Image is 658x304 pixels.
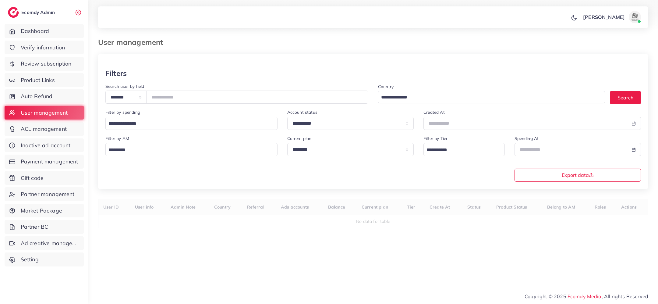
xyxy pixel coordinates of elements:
[5,89,84,103] a: Auto Refund
[580,11,643,23] a: [PERSON_NAME]avatar
[378,84,394,90] label: Country
[105,83,144,89] label: Search user by field
[21,223,48,231] span: Partner BC
[21,76,55,84] span: Product Links
[21,60,72,68] span: Review subscription
[379,93,597,102] input: Search for option
[5,220,84,234] a: Partner BC
[21,9,56,15] h2: Ecomdy Admin
[21,174,44,182] span: Gift code
[5,73,84,87] a: Product Links
[287,109,317,115] label: Account status
[98,38,168,47] h3: User management
[5,122,84,136] a: ACL management
[515,135,539,141] label: Spending At
[21,27,49,35] span: Dashboard
[287,135,312,141] label: Current plan
[105,143,278,156] div: Search for option
[562,173,594,177] span: Export data
[8,7,19,18] img: logo
[106,119,270,129] input: Search for option
[21,207,62,215] span: Market Package
[423,143,504,156] div: Search for option
[423,135,448,141] label: Filter by Tier
[602,293,648,300] span: , All rights Reserved
[5,252,84,266] a: Setting
[105,109,140,115] label: Filter by spending
[629,11,641,23] img: avatar
[423,109,445,115] label: Created At
[105,135,129,141] label: Filter by AM
[21,158,78,166] span: Payment management
[21,44,65,52] span: Verify information
[5,204,84,218] a: Market Package
[525,293,648,300] span: Copyright © 2025
[21,256,39,263] span: Setting
[5,41,84,55] a: Verify information
[424,145,497,155] input: Search for option
[8,7,56,18] a: logoEcomdy Admin
[21,92,53,100] span: Auto Refund
[5,171,84,185] a: Gift code
[5,106,84,120] a: User management
[21,190,75,198] span: Partner management
[105,69,127,78] h3: Filters
[378,91,605,103] div: Search for option
[106,145,270,155] input: Search for option
[5,236,84,250] a: Ad creative management
[5,187,84,201] a: Partner management
[5,155,84,169] a: Payment management
[610,91,641,104] button: Search
[5,24,84,38] a: Dashboard
[515,169,641,182] button: Export data
[21,141,71,149] span: Inactive ad account
[21,125,67,133] span: ACL management
[21,109,68,117] span: User management
[21,239,79,247] span: Ad creative management
[5,138,84,152] a: Inactive ad account
[568,293,602,299] a: Ecomdy Media
[583,13,625,21] p: [PERSON_NAME]
[5,57,84,71] a: Review subscription
[105,117,278,130] div: Search for option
